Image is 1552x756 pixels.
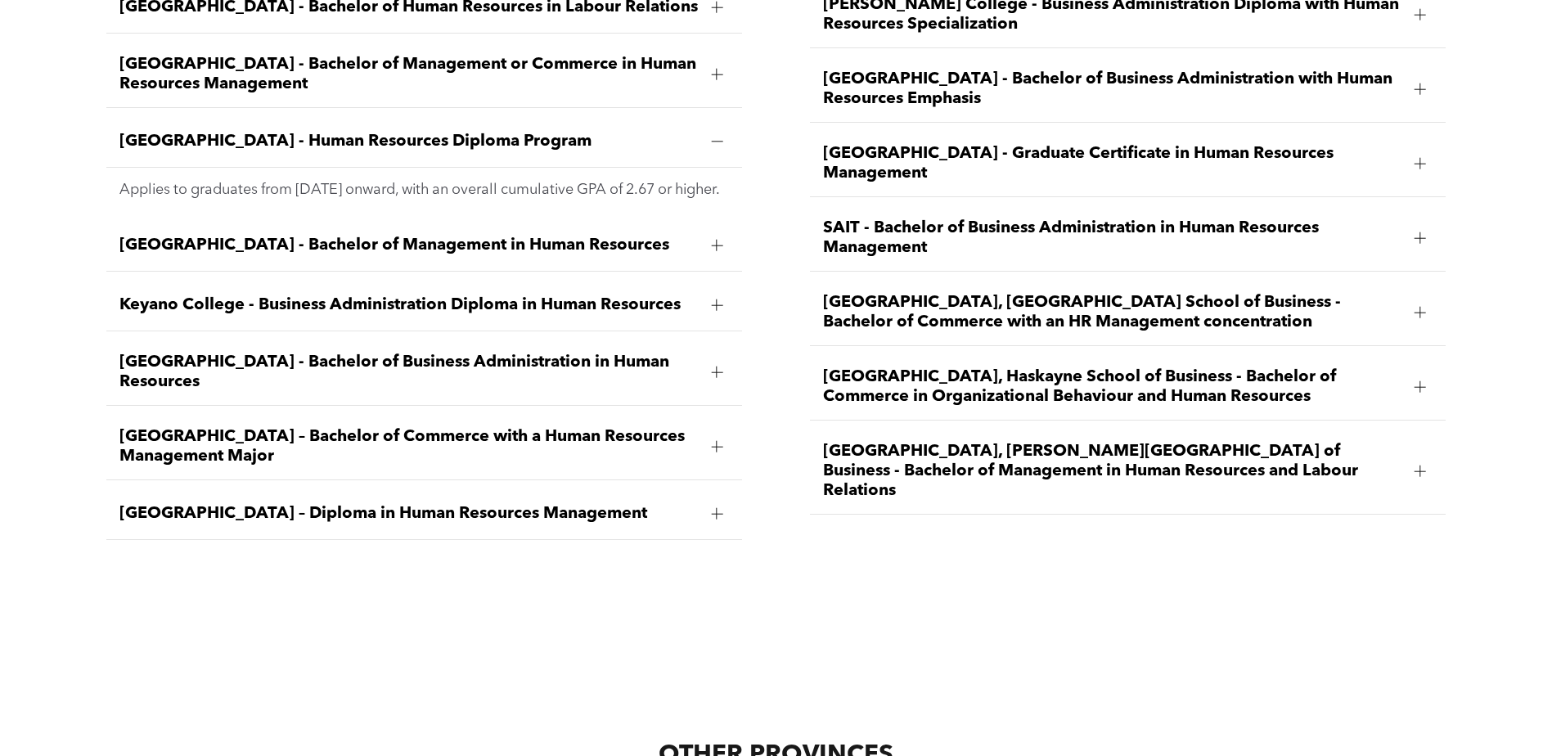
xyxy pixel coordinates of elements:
span: [GEOGRAPHIC_DATA] – Bachelor of Commerce with a Human Resources Management Major [119,427,699,466]
span: [GEOGRAPHIC_DATA], [GEOGRAPHIC_DATA] School of Business - Bachelor of Commerce with an HR Managem... [823,293,1402,332]
span: [GEOGRAPHIC_DATA] - Graduate Certificate in Human Resources Management [823,144,1402,183]
span: Keyano College - Business Administration Diploma in Human Resources [119,295,699,315]
span: [GEOGRAPHIC_DATA] - Bachelor of Business Administration with Human Resources Emphasis [823,70,1402,109]
span: [GEOGRAPHIC_DATA] – Diploma in Human Resources Management [119,504,699,524]
span: [GEOGRAPHIC_DATA] - Bachelor of Management in Human Resources [119,236,699,255]
p: Applies to graduates from [DATE] onward, with an overall cumulative GPA of 2.67 or higher. [119,181,730,199]
span: [GEOGRAPHIC_DATA], [PERSON_NAME][GEOGRAPHIC_DATA] of Business - Bachelor of Management in Human R... [823,442,1402,501]
span: [GEOGRAPHIC_DATA] - Human Resources Diploma Program [119,132,699,151]
span: [GEOGRAPHIC_DATA] - Bachelor of Management or Commerce in Human Resources Management [119,55,699,94]
span: [GEOGRAPHIC_DATA] - Bachelor of Business Administration in Human Resources [119,353,699,392]
span: SAIT - Bachelor of Business Administration in Human Resources Management [823,218,1402,258]
span: [GEOGRAPHIC_DATA], Haskayne School of Business - Bachelor of Commerce in Organizational Behaviour... [823,367,1402,407]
